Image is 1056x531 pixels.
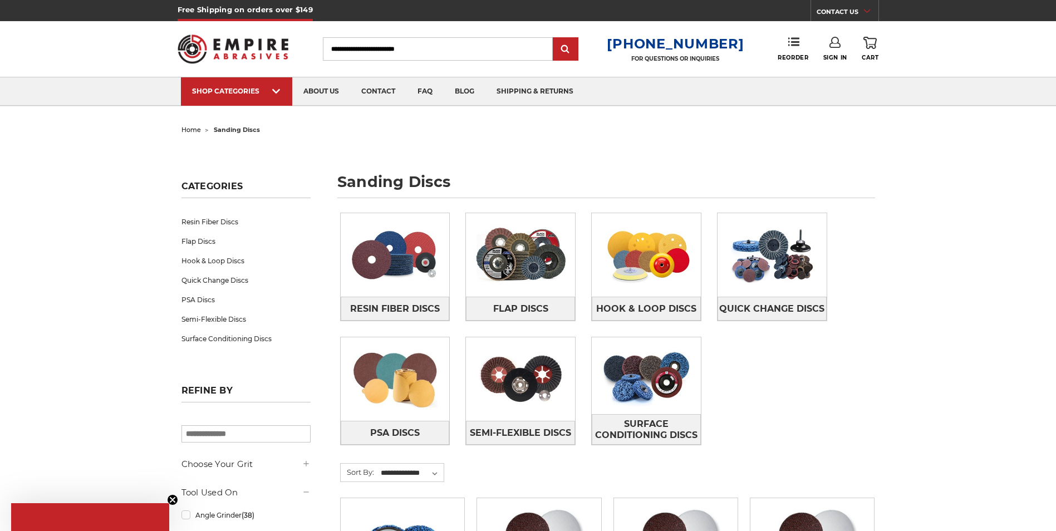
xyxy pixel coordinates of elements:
img: Surface Conditioning Discs [592,337,701,414]
button: Close teaser [167,494,178,505]
span: Hook & Loop Discs [596,299,696,318]
a: [PHONE_NUMBER] [607,36,744,52]
span: Resin Fiber Discs [350,299,440,318]
div: Close teaser [11,503,169,531]
span: Reorder [778,54,808,61]
img: Quick Change Discs [718,217,827,293]
a: home [181,126,201,134]
span: sanding discs [214,126,260,134]
span: (38) [242,511,254,519]
a: contact [350,77,406,106]
a: Hook & Loop Discs [181,251,311,271]
a: about us [292,77,350,106]
span: Semi-Flexible Discs [470,424,571,442]
h5: Categories [181,181,311,198]
div: SHOP CATEGORIES [192,87,281,95]
span: Sign In [823,54,847,61]
img: Resin Fiber Discs [341,217,450,293]
img: PSA Discs [341,341,450,417]
a: Surface Conditioning Discs [592,414,701,445]
h5: Refine by [181,385,311,402]
a: CONTACT US [817,6,878,21]
a: faq [406,77,444,106]
span: PSA Discs [370,424,420,442]
img: Hook & Loop Discs [592,217,701,293]
a: Angle Grinder [181,505,311,525]
a: PSA Discs [181,290,311,309]
h5: Tool Used On [181,486,311,499]
a: Surface Conditioning Discs [181,329,311,348]
a: Reorder [778,37,808,61]
a: Resin Fiber Discs [341,297,450,321]
img: Flap Discs [466,217,575,293]
a: blog [444,77,485,106]
p: FOR QUESTIONS OR INQUIRIES [607,55,744,62]
select: Sort By: [379,465,444,481]
a: Hook & Loop Discs [592,297,701,321]
label: Sort By: [341,464,374,480]
a: Semi-Flexible Discs [181,309,311,329]
a: Resin Fiber Discs [181,212,311,232]
input: Submit [554,38,577,61]
a: shipping & returns [485,77,585,106]
span: Quick Change Discs [719,299,824,318]
img: Semi-Flexible Discs [466,341,575,417]
a: Semi-Flexible Discs [466,421,575,445]
h1: sanding discs [337,174,875,198]
a: Quick Change Discs [181,271,311,290]
span: Surface Conditioning Discs [592,415,700,445]
a: Cart [862,37,878,61]
h5: Choose Your Grit [181,458,311,471]
span: Flap Discs [493,299,548,318]
a: PSA Discs [341,421,450,445]
span: Cart [862,54,878,61]
img: Empire Abrasives [178,27,289,71]
a: Quick Change Discs [718,297,827,321]
a: Flap Discs [181,232,311,251]
a: Flap Discs [466,297,575,321]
